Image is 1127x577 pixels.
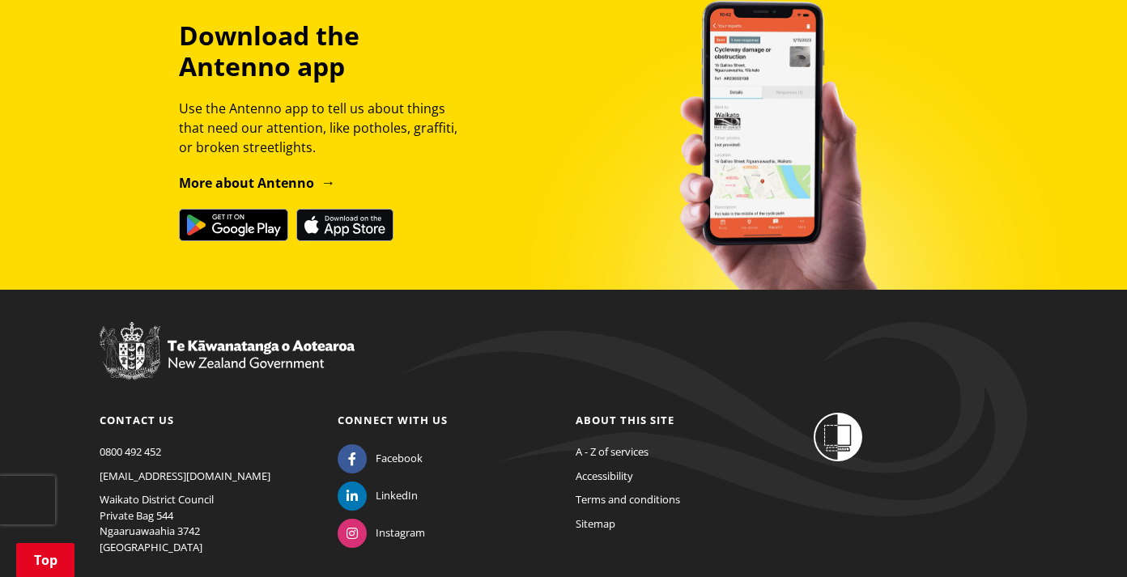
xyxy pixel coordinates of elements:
a: [EMAIL_ADDRESS][DOMAIN_NAME] [100,469,270,483]
a: Contact us [100,413,174,427]
a: Sitemap [576,516,615,531]
p: Use the Antenno app to tell us about things that need our attention, like potholes, graffiti, or ... [179,99,472,157]
img: Download on the App Store [296,209,393,241]
img: Get it on Google Play [179,209,288,241]
iframe: Messenger Launcher [1053,509,1111,567]
h3: Download the Antenno app [179,20,472,83]
a: About this site [576,413,674,427]
a: A - Z of services [576,444,649,459]
a: Connect with us [338,413,448,427]
img: New Zealand Government [100,322,355,380]
a: 0800 492 452 [100,444,161,459]
a: Terms and conditions [576,492,680,507]
span: Facebook [376,451,423,467]
a: Accessibility [576,469,633,483]
p: Waikato District Council Private Bag 544 Ngaaruawaahia 3742 [GEOGRAPHIC_DATA] [100,492,313,555]
img: Shielded [814,413,862,461]
a: Top [16,543,74,577]
a: Instagram [338,525,425,540]
a: LinkedIn [338,488,418,503]
a: More about Antenno [179,174,335,192]
span: Instagram [376,525,425,541]
span: LinkedIn [376,488,418,504]
a: Facebook [338,451,423,465]
a: New Zealand Government [100,359,355,373]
